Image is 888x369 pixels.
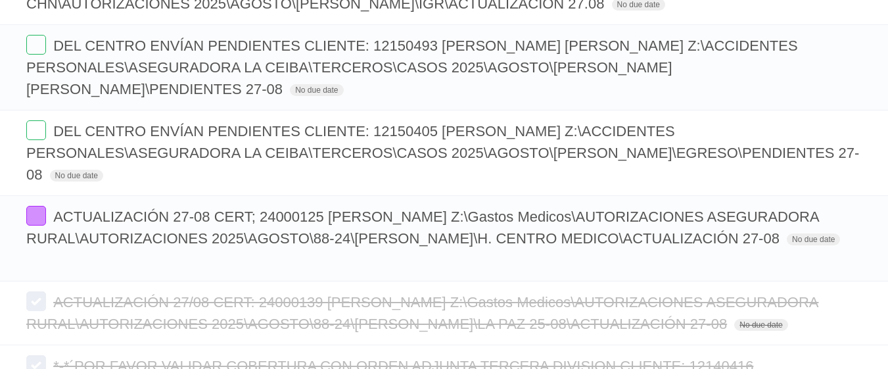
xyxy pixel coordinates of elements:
span: ACTUALIZACIÓN 27/08 CERT: 24000139 [PERSON_NAME] Z:\Gastos Medicos\AUTORIZACIONES ASEGURADORA RUR... [26,294,818,332]
span: No due date [734,319,787,331]
label: Done [26,35,46,55]
span: No due date [290,84,343,96]
label: Done [26,120,46,140]
span: DEL CENTRO ENVÍAN PENDIENTES CLIENTE: 12150493 [PERSON_NAME] [PERSON_NAME] Z:\ACCIDENTES PERSONAL... [26,37,798,97]
span: No due date [787,234,840,245]
label: Done [26,206,46,226]
span: DEL CENTRO ENVÍAN PENDIENTES CLIENTE: 12150405 [PERSON_NAME] Z:\ACCIDENTES PERSONALES\ASEGURADORA... [26,123,859,183]
span: No due date [50,170,103,182]
span: ACTUALIZACIÓN 27-08 CERT; 24000125 [PERSON_NAME] Z:\Gastos Medicos\AUTORIZACIONES ASEGURADORA RUR... [26,209,818,247]
label: Done [26,291,46,311]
